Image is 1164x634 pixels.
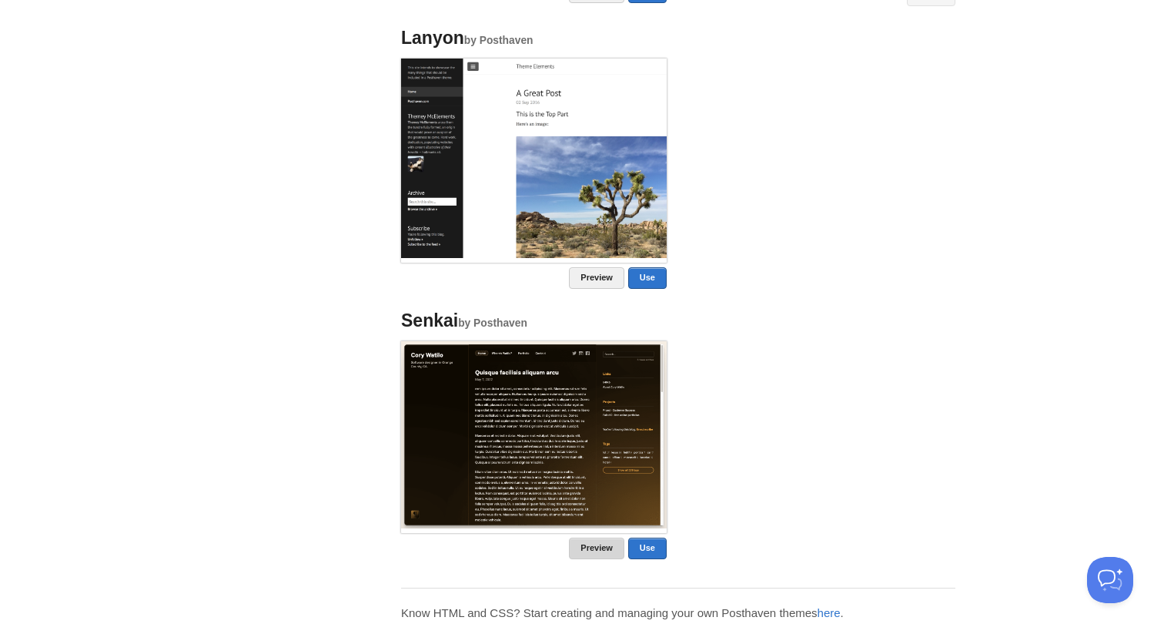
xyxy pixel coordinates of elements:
[458,317,527,329] small: by Posthaven
[628,267,667,289] a: Use
[628,538,667,559] a: Use
[401,59,667,258] img: Screenshot
[569,538,624,559] a: Preview
[569,267,624,289] a: Preview
[401,29,667,48] h4: Lanyon
[818,606,841,619] a: here
[401,311,667,330] h4: Senkai
[401,605,955,621] p: Know HTML and CSS? Start creating and managing your own Posthaven themes .
[1087,557,1133,603] iframe: Help Scout Beacon - Open
[401,341,667,528] img: Screenshot
[464,35,533,46] small: by Posthaven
